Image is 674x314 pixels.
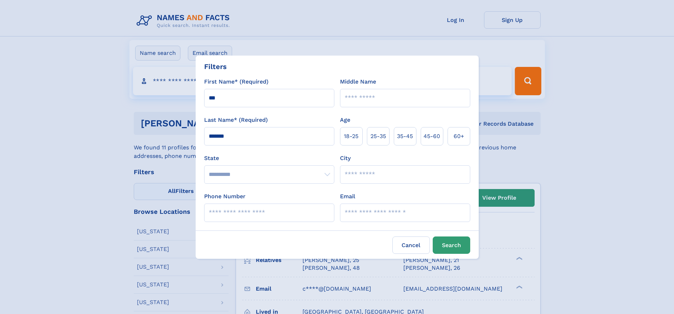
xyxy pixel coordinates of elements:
label: Phone Number [204,192,246,201]
label: First Name* (Required) [204,78,269,86]
label: Middle Name [340,78,376,86]
label: Last Name* (Required) [204,116,268,124]
label: Age [340,116,350,124]
div: Filters [204,61,227,72]
button: Search [433,236,470,254]
span: 45‑60 [424,132,440,141]
label: Email [340,192,355,201]
label: Cancel [392,236,430,254]
span: 25‑35 [370,132,386,141]
label: City [340,154,351,162]
span: 35‑45 [397,132,413,141]
span: 18‑25 [344,132,358,141]
span: 60+ [454,132,464,141]
label: State [204,154,334,162]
